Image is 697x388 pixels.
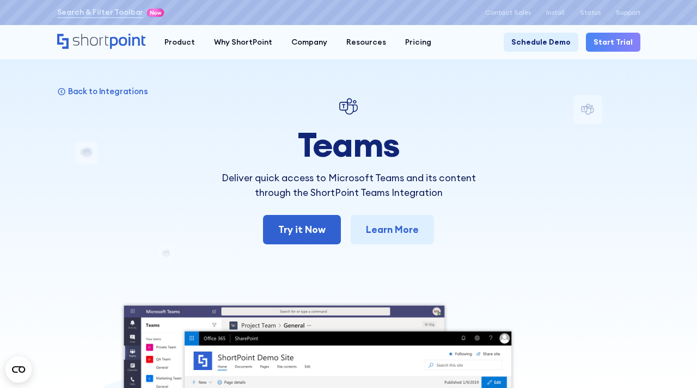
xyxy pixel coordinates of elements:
div: Widget de chat [501,262,697,388]
a: Start Trial [586,33,640,52]
a: Home [57,34,146,50]
div: Company [291,36,327,48]
a: Learn More [351,215,434,244]
a: Try it Now [263,215,341,244]
button: Open CMP widget [5,356,32,383]
a: Back to Integrations [57,86,148,96]
a: Contact Sales [485,9,531,16]
p: Deliver quick access to Microsoft Teams and its content through the ShortPoint Teams Integration [206,171,492,200]
a: Schedule Demo [504,33,578,52]
div: Why ShortPoint [214,36,272,48]
img: Teams [337,95,360,118]
a: Pricing [396,33,441,52]
div: Product [164,36,195,48]
p: Back to Integrations [68,86,148,96]
div: Resources [346,36,386,48]
a: Status [580,9,601,16]
a: Install [546,9,565,16]
a: Search & Filter Toolbar [57,7,144,18]
a: Company [282,33,337,52]
a: Product [155,33,205,52]
a: Resources [337,33,396,52]
div: Pricing [405,36,431,48]
a: Support [616,9,640,16]
iframe: Chat Widget [501,262,697,388]
h1: Teams [206,126,492,163]
a: Why ShortPoint [205,33,282,52]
